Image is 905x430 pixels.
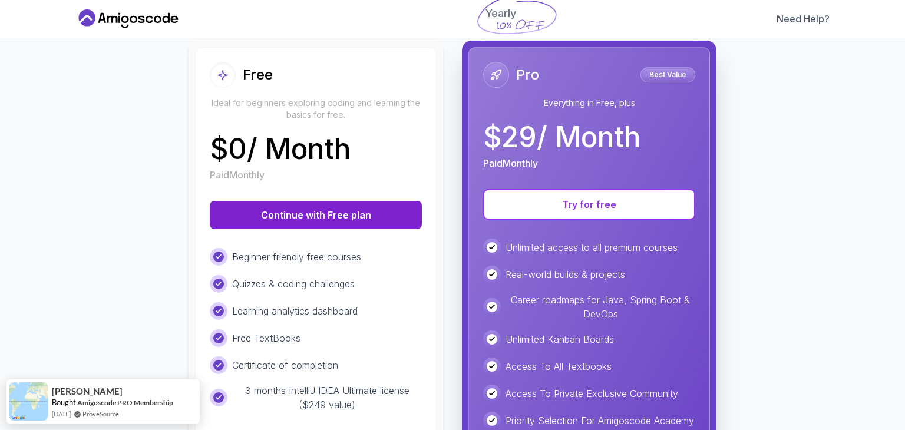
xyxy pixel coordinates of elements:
a: Need Help? [777,12,830,26]
p: Access To All Textbooks [506,359,612,373]
span: [PERSON_NAME] [52,386,123,396]
a: Amigoscode PRO Membership [77,398,173,408]
p: Priority Selection For Amigoscode Academy [506,414,694,428]
p: Paid Monthly [210,168,265,182]
p: Certificate of completion [232,358,338,372]
p: Real-world builds & projects [506,267,625,282]
h2: Pro [516,65,539,84]
p: Everything in Free, plus [483,97,695,109]
p: Quizzes & coding challenges [232,277,355,291]
p: Paid Monthly [483,156,538,170]
p: Ideal for beginners exploring coding and learning the basics for free. [210,97,422,121]
p: Best Value [642,69,693,81]
p: $ 0 / Month [210,135,351,163]
button: Continue with Free plan [210,201,422,229]
p: 3 months IntelliJ IDEA Ultimate license ($249 value) [232,383,422,412]
button: Try for free [483,189,695,220]
p: Access To Private Exclusive Community [506,386,678,401]
span: Bought [52,398,76,407]
p: Unlimited access to all premium courses [506,240,678,254]
p: Unlimited Kanban Boards [506,332,614,346]
h2: Free [243,65,273,84]
p: Free TextBooks [232,331,300,345]
p: Career roadmaps for Java, Spring Boot & DevOps [506,293,695,321]
span: [DATE] [52,409,71,419]
p: $ 29 / Month [483,123,640,151]
p: Learning analytics dashboard [232,304,358,318]
img: provesource social proof notification image [9,382,48,421]
p: Beginner friendly free courses [232,250,361,264]
a: ProveSource [82,409,119,419]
